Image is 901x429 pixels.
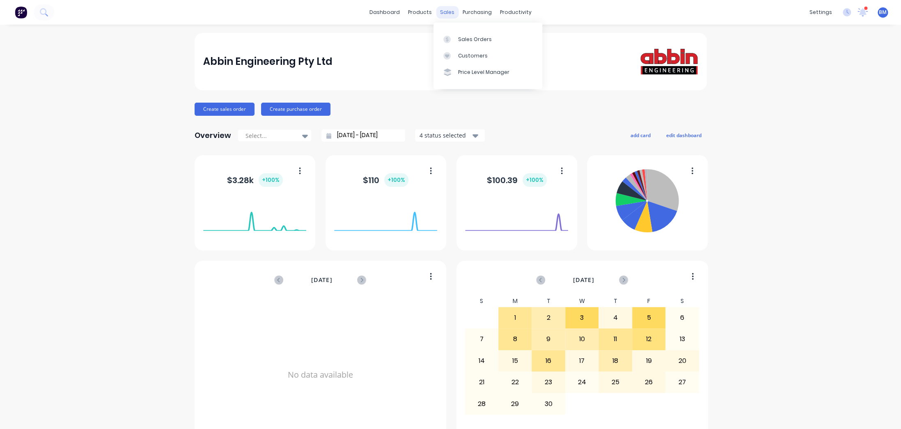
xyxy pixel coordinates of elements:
div: 14 [465,351,498,371]
div: 9 [532,329,565,349]
div: productivity [496,6,536,18]
div: 23 [532,372,565,392]
div: 10 [566,329,598,349]
button: Create sales order [195,103,254,116]
div: F [632,295,666,307]
div: purchasing [459,6,496,18]
span: [DATE] [311,275,332,284]
div: $ 3.28k [227,173,283,187]
div: $ 100.39 [487,173,547,187]
span: BM [879,9,887,16]
div: Overview [195,127,231,144]
div: T [598,295,632,307]
div: W [565,295,599,307]
div: Customers [458,52,488,60]
div: Abbin Engineering Pty Ltd [203,53,332,70]
div: $ 110 [363,173,408,187]
div: + 100 % [384,173,408,187]
div: 18 [599,351,632,371]
a: Price Level Manager [433,64,542,80]
div: + 100 % [523,173,547,187]
div: 30 [532,393,565,414]
div: Price Level Manager [458,69,509,76]
a: Customers [433,48,542,64]
a: dashboard [365,6,404,18]
div: 6 [666,307,699,328]
div: 3 [566,307,598,328]
div: 12 [633,329,665,349]
div: 4 [599,307,632,328]
div: T [532,295,565,307]
div: 29 [499,393,532,414]
div: settings [805,6,836,18]
div: 16 [532,351,565,371]
button: 4 status selected [415,129,485,142]
div: S [665,295,699,307]
div: 5 [633,307,665,328]
div: 24 [566,372,598,392]
div: 20 [666,351,699,371]
div: 19 [633,351,665,371]
div: 13 [666,329,699,349]
div: 21 [465,372,498,392]
div: 4 status selected [420,131,471,140]
div: 17 [566,351,598,371]
div: 11 [599,329,632,349]
div: 22 [499,372,532,392]
button: edit dashboard [661,130,707,140]
div: 26 [633,372,665,392]
img: Abbin Engineering Pty Ltd [640,48,698,75]
div: 8 [499,329,532,349]
a: Sales Orders [433,31,542,47]
div: + 100 % [259,173,283,187]
div: Sales Orders [458,36,492,43]
button: add card [625,130,656,140]
div: 15 [499,351,532,371]
div: 25 [599,372,632,392]
div: 27 [666,372,699,392]
img: Factory [15,6,27,18]
div: 2 [532,307,565,328]
div: products [404,6,436,18]
div: 7 [465,329,498,349]
div: 1 [499,307,532,328]
div: sales [436,6,459,18]
span: [DATE] [573,275,594,284]
div: 28 [465,393,498,414]
div: S [465,295,498,307]
div: M [498,295,532,307]
button: Create purchase order [261,103,330,116]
